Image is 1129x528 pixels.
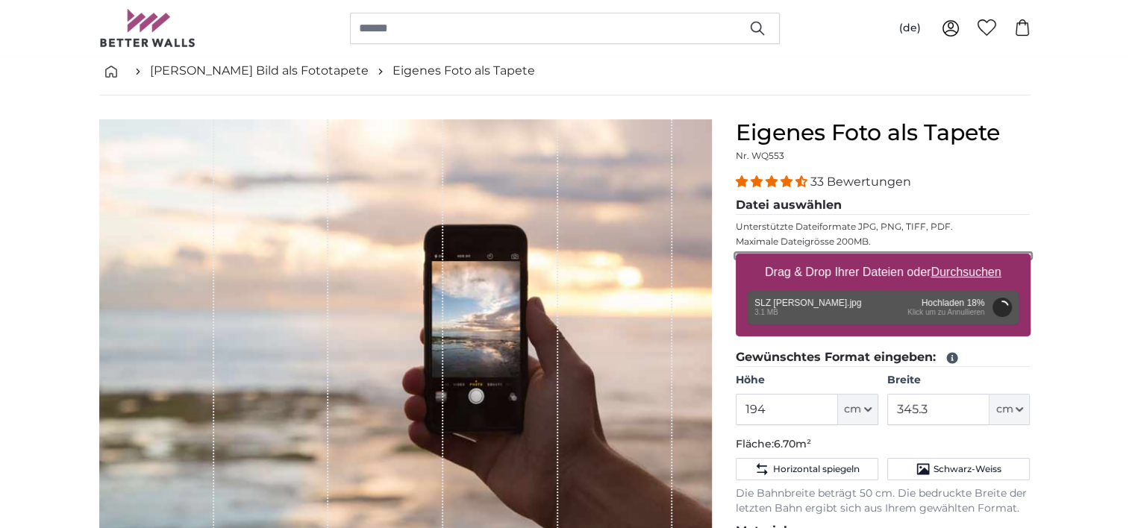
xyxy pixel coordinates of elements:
[933,463,1001,475] span: Schwarz-Weiss
[759,257,1007,287] label: Drag & Drop Ihrer Dateien oder
[887,458,1030,480] button: Schwarz-Weiss
[736,150,784,161] span: Nr. WQ553
[393,62,535,80] a: Eigenes Foto als Tapete
[774,437,811,450] span: 6.70m²
[844,402,861,417] span: cm
[736,196,1031,215] legend: Datei auswählen
[736,236,1031,248] p: Maximale Dateigrösse 200MB.
[995,402,1013,417] span: cm
[838,394,878,425] button: cm
[99,47,1031,95] nav: breadcrumbs
[150,62,369,80] a: [PERSON_NAME] Bild als Fototapete
[931,265,1001,278] u: Durchsuchen
[736,175,810,189] span: 4.33 stars
[736,373,878,388] label: Höhe
[887,373,1030,388] label: Breite
[887,15,933,42] button: (de)
[772,463,859,475] span: Horizontal spiegeln
[736,119,1031,146] h1: Eigenes Foto als Tapete
[99,9,196,47] img: Betterwalls
[736,348,1031,367] legend: Gewünschtes Format eingeben:
[810,175,911,189] span: 33 Bewertungen
[736,437,1031,452] p: Fläche:
[736,486,1031,516] p: Die Bahnbreite beträgt 50 cm. Die bedruckte Breite der letzten Bahn ergibt sich aus Ihrem gewählt...
[989,394,1030,425] button: cm
[736,221,1031,233] p: Unterstützte Dateiformate JPG, PNG, TIFF, PDF.
[736,458,878,480] button: Horizontal spiegeln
